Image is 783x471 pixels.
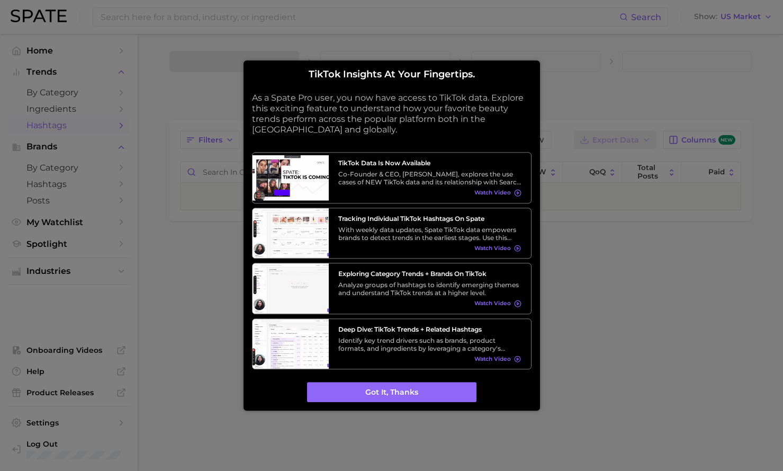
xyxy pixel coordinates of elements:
[338,325,521,333] h3: Deep Dive: TikTok Trends + Related Hashtags
[252,263,532,314] a: Exploring Category Trends + Brands on TikTokAnalyze groups of hashtags to identify emerging theme...
[338,336,521,352] div: Identify key trend drivers such as brands, product formats, and ingredients by leveraging a categ...
[338,226,521,242] div: With weekly data updates, Spate TikTok data empowers brands to detect trends in the earliest stag...
[338,281,521,297] div: Analyze groups of hashtags to identify emerging themes and understand TikTok trends at a higher l...
[252,69,532,81] h2: TikTok insights at your fingertips.
[474,356,511,362] span: Watch Video
[474,245,511,252] span: Watch Video
[338,159,521,167] h3: TikTok data is now available
[338,170,521,186] div: Co-Founder & CEO, [PERSON_NAME], explores the use cases of NEW TikTok data and its relationship w...
[474,190,511,197] span: Watch Video
[338,270,521,278] h3: Exploring Category Trends + Brands on TikTok
[252,208,532,259] a: Tracking Individual TikTok Hashtags on SpateWith weekly data updates, Spate TikTok data empowers ...
[474,300,511,307] span: Watch Video
[252,93,532,135] p: As a Spate Pro user, you now have access to TikTok data. Explore this exciting feature to underst...
[338,215,521,223] h3: Tracking Individual TikTok Hashtags on Spate
[307,383,476,403] button: Got it, thanks
[252,152,532,203] a: TikTok data is now availableCo-Founder & CEO, [PERSON_NAME], explores the use cases of NEW TikTok...
[252,318,532,370] a: Deep Dive: TikTok Trends + Related HashtagsIdentify key trend drivers such as brands, product for...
